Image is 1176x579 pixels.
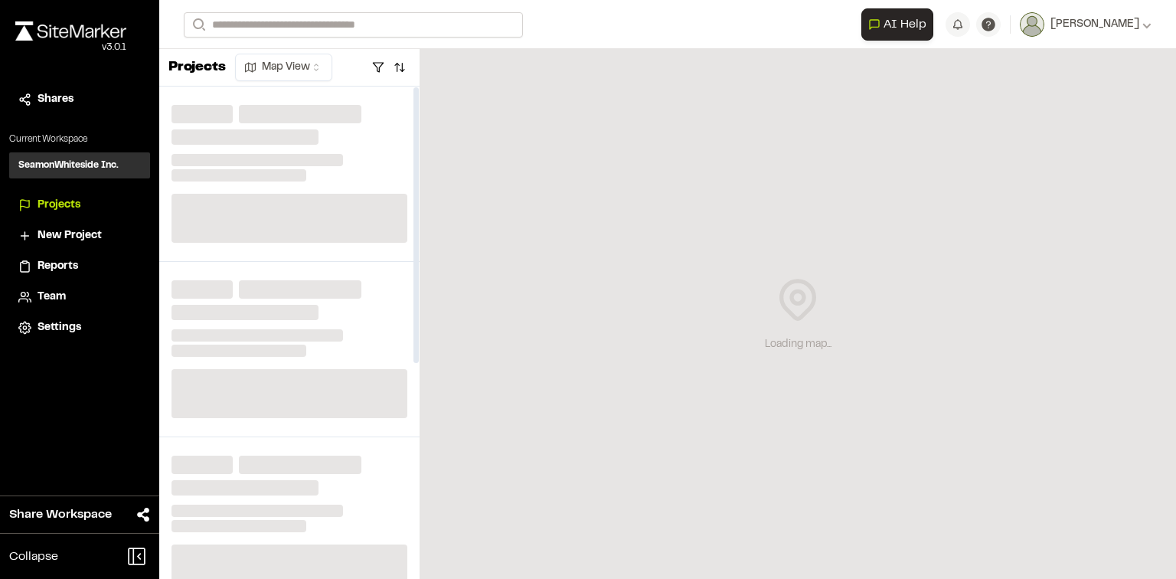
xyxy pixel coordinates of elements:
[18,197,141,214] a: Projects
[18,258,141,275] a: Reports
[184,12,211,38] button: Search
[38,91,73,108] span: Shares
[861,8,933,41] button: Open AI Assistant
[18,159,119,172] h3: SeamonWhiteside Inc.
[18,319,141,336] a: Settings
[861,8,939,41] div: Open AI Assistant
[38,289,66,306] span: Team
[18,227,141,244] a: New Project
[1020,12,1044,37] img: User
[9,548,58,566] span: Collapse
[38,197,80,214] span: Projects
[168,57,226,78] p: Projects
[18,289,141,306] a: Team
[9,505,112,524] span: Share Workspace
[1050,16,1139,33] span: [PERSON_NAME]
[15,21,126,41] img: rebrand.png
[1020,12,1151,37] button: [PERSON_NAME]
[38,319,81,336] span: Settings
[884,15,926,34] span: AI Help
[15,41,126,54] div: Oh geez...please don't...
[38,227,102,244] span: New Project
[9,132,150,146] p: Current Workspace
[38,258,78,275] span: Reports
[18,91,141,108] a: Shares
[765,336,831,353] div: Loading map...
